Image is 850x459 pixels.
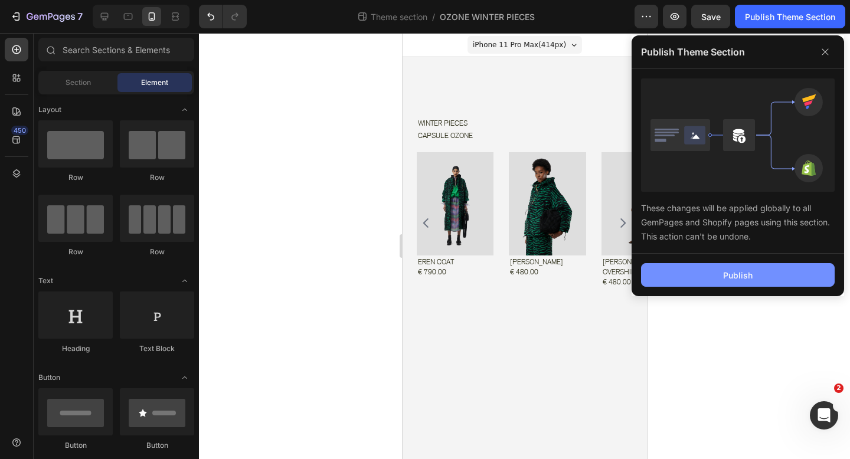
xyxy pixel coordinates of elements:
[66,77,91,88] span: Section
[11,126,28,135] div: 450
[175,368,194,387] span: Toggle open
[5,5,88,28] button: 7
[691,5,730,28] button: Save
[440,11,535,23] span: OZONE WINTER PIECES
[641,192,835,244] div: These changes will be applied globally to all GemPages and Shopify pages using this section. This...
[120,440,194,451] div: Button
[38,38,194,61] input: Search Sections & Elements
[38,172,113,183] div: Row
[77,9,83,24] p: 7
[175,271,194,290] span: Toggle open
[200,225,253,243] span: [PERSON_NAME] OVERSHIRT
[810,401,838,430] iframe: Intercom live chat
[200,245,228,253] span: € 480.00
[641,263,835,287] button: Publish
[368,11,430,23] span: Theme section
[38,104,61,115] span: Layout
[38,247,113,257] div: Row
[735,5,845,28] button: Publish Theme Section
[120,343,194,354] div: Text Block
[38,276,53,286] span: Text
[38,372,60,383] span: Button
[38,440,113,451] div: Button
[120,172,194,183] div: Row
[641,45,745,59] p: Publish Theme Section
[432,11,435,23] span: /
[211,181,230,199] button: Carousel Next Arrow
[141,77,168,88] span: Element
[199,5,247,28] div: Undo/Redo
[120,247,194,257] div: Row
[199,119,276,222] img: gempages_524653639306838848-97af8039-2002-4680-a64e-72b7ec86b424.webp
[745,11,835,23] div: Publish Theme Section
[723,269,753,281] div: Publish
[38,343,113,354] div: Heading
[403,33,647,459] iframe: Design area
[175,100,194,119] span: Toggle open
[834,383,844,393] span: 2
[701,12,721,22] span: Save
